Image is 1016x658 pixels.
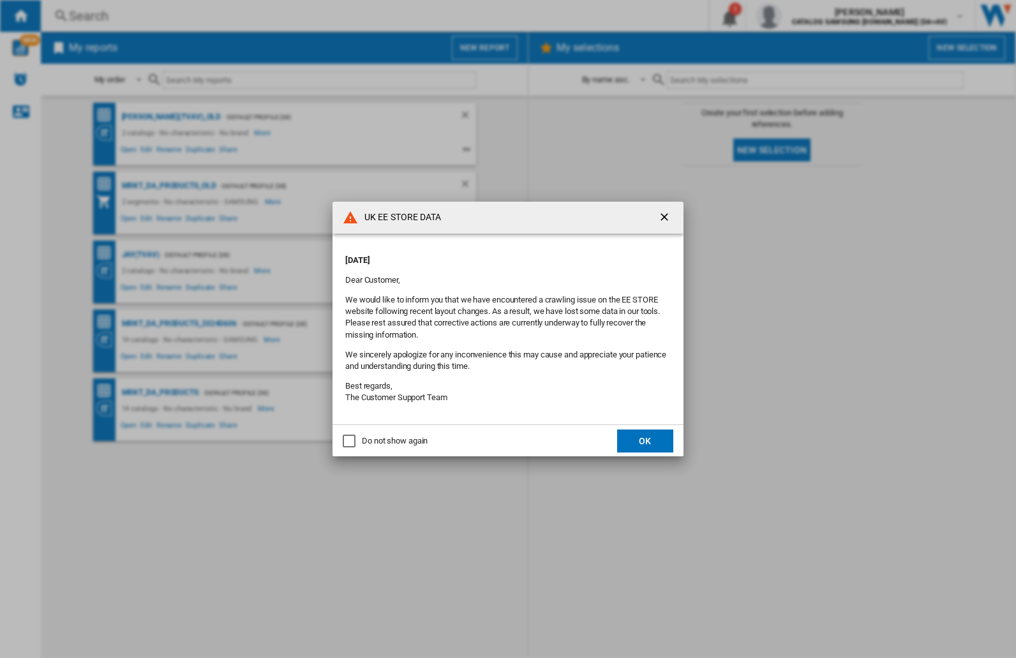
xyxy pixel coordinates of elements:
[345,349,671,372] p: We sincerely apologize for any inconvenience this may cause and appreciate your patience and unde...
[617,430,673,452] button: OK
[362,435,428,447] div: Do not show again
[345,294,671,341] p: We would like to inform you that we have encountered a crawling issue on the EE STORE website fol...
[345,255,370,265] strong: [DATE]
[653,205,678,230] button: getI18NText('BUTTONS.CLOSE_DIALOG')
[343,435,428,447] md-checkbox: Do not show again
[658,211,673,226] ng-md-icon: getI18NText('BUTTONS.CLOSE_DIALOG')
[345,380,671,403] p: Best regards, The Customer Support Team
[358,211,442,224] h4: UK EE STORE DATA
[345,274,671,286] p: Dear Customer,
